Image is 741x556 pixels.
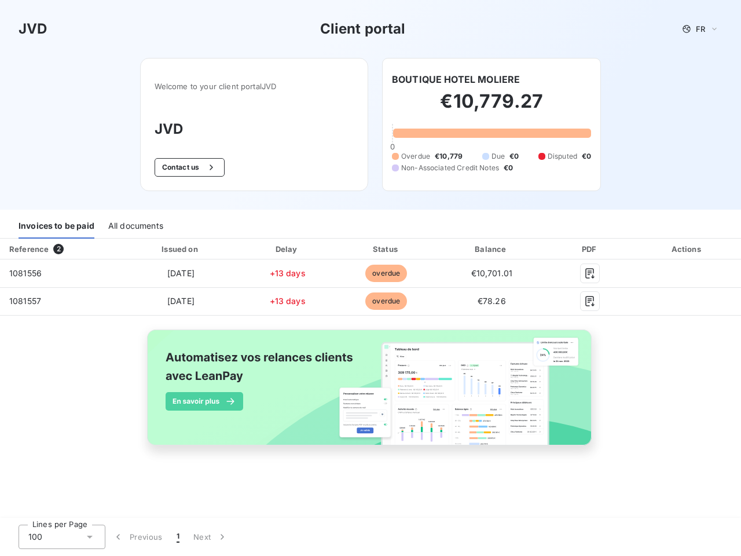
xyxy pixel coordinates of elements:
div: PDF [549,243,631,255]
span: €0 [509,151,519,162]
span: 1 [177,531,179,543]
span: Welcome to your client portal JVD [155,82,354,91]
span: overdue [365,292,407,310]
span: €10,779 [435,151,463,162]
span: €0 [582,151,591,162]
span: 1081557 [9,296,41,306]
h3: Client portal [320,19,406,39]
div: Reference [9,244,49,254]
span: 2 [53,244,64,254]
span: FR [696,24,705,34]
span: +13 days [270,268,306,278]
button: Contact us [155,158,225,177]
span: 100 [28,531,42,543]
span: [DATE] [167,268,195,278]
span: Non-Associated Credit Notes [401,163,499,173]
span: +13 days [270,296,306,306]
button: Next [186,525,235,549]
span: €78.26 [478,296,506,306]
span: €10,701.01 [471,268,513,278]
div: Invoices to be paid [19,214,94,239]
div: Actions [636,243,739,255]
span: Overdue [401,151,430,162]
img: banner [137,323,604,465]
h2: €10,779.27 [392,90,591,125]
div: Issued on [125,243,237,255]
span: 1081556 [9,268,42,278]
h6: BOUTIQUE HOTEL MOLIERE [392,72,520,86]
div: Delay [241,243,333,255]
button: Previous [105,525,170,549]
span: Disputed [548,151,577,162]
span: 0 [390,142,395,151]
div: Status [338,243,434,255]
span: €0 [504,163,513,173]
span: overdue [365,265,407,282]
h3: JVD [155,119,354,140]
div: Balance [439,243,545,255]
div: All documents [108,214,163,239]
span: Due [491,151,505,162]
button: 1 [170,525,186,549]
h3: JVD [19,19,47,39]
span: [DATE] [167,296,195,306]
